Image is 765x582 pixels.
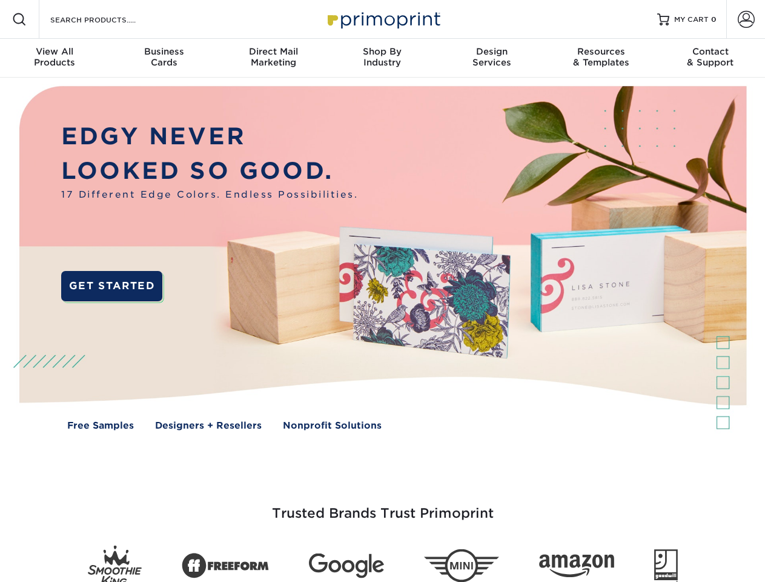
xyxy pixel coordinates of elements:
div: Cards [109,46,218,68]
img: Amazon [539,555,614,578]
div: & Templates [546,46,655,68]
span: Resources [546,46,655,57]
a: Resources& Templates [546,39,655,78]
img: Primoprint [322,6,443,32]
span: Direct Mail [219,46,328,57]
a: Contact& Support [656,39,765,78]
div: Industry [328,46,437,68]
span: Shop By [328,46,437,57]
p: EDGY NEVER [61,119,358,154]
a: GET STARTED [61,271,162,301]
div: Marketing [219,46,328,68]
span: MY CART [674,15,709,25]
span: Business [109,46,218,57]
span: 0 [711,15,717,24]
a: DesignServices [437,39,546,78]
span: Contact [656,46,765,57]
div: Services [437,46,546,68]
a: Nonprofit Solutions [283,419,382,433]
input: SEARCH PRODUCTS..... [49,12,167,27]
a: BusinessCards [109,39,218,78]
a: Direct MailMarketing [219,39,328,78]
span: Design [437,46,546,57]
a: Shop ByIndustry [328,39,437,78]
a: Designers + Resellers [155,419,262,433]
div: & Support [656,46,765,68]
img: Google [309,554,384,578]
p: LOOKED SO GOOD. [61,154,358,189]
span: 17 Different Edge Colors. Endless Possibilities. [61,188,358,202]
h3: Trusted Brands Trust Primoprint [28,477,737,536]
a: Free Samples [67,419,134,433]
img: Goodwill [654,549,678,582]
